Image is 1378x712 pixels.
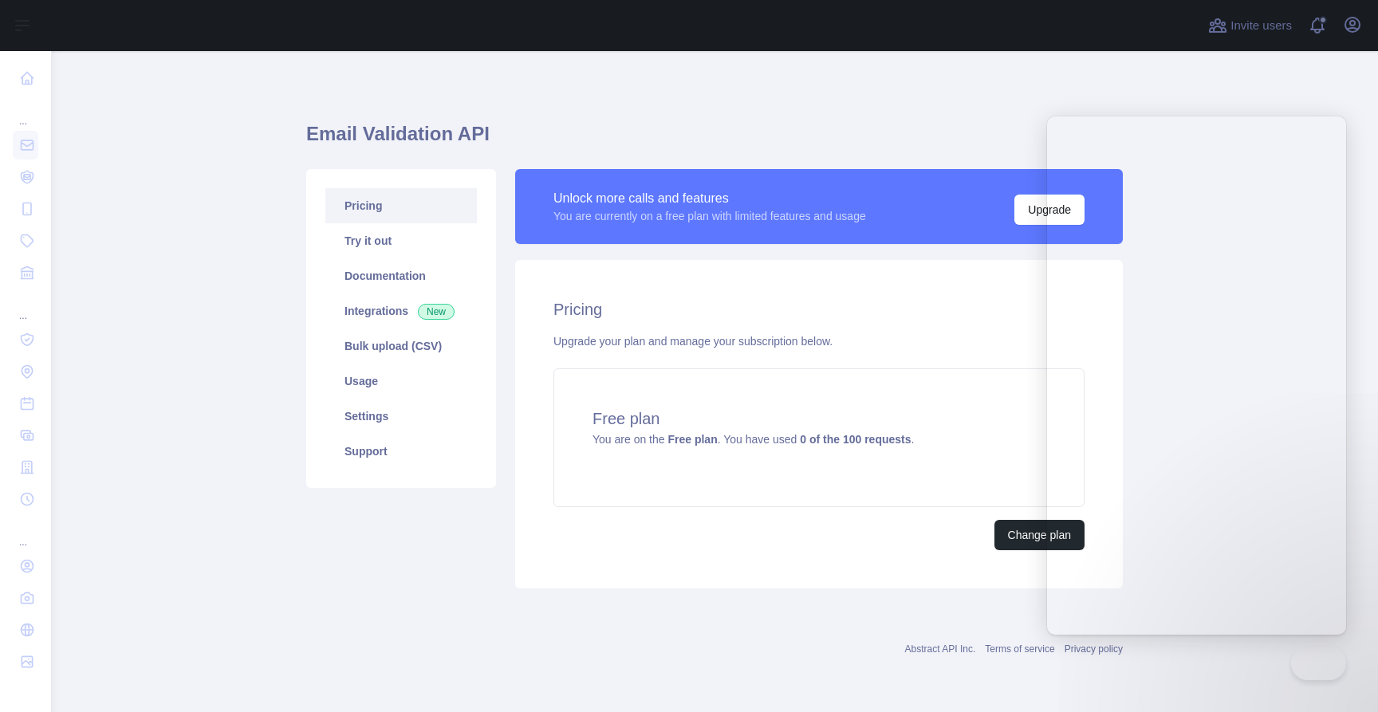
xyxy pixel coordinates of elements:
[593,433,914,446] span: You are on the . You have used .
[325,223,477,258] a: Try it out
[418,304,455,320] span: New
[553,208,866,224] div: You are currently on a free plan with limited features and usage
[325,434,477,469] a: Support
[325,328,477,364] a: Bulk upload (CSV)
[306,121,1123,159] h1: Email Validation API
[905,643,976,655] a: Abstract API Inc.
[1205,13,1295,38] button: Invite users
[994,520,1085,550] button: Change plan
[553,189,866,208] div: Unlock more calls and features
[593,407,1045,430] h4: Free plan
[1291,647,1346,680] iframe: Help Scout Beacon - Close
[13,290,38,322] div: ...
[985,643,1054,655] a: Terms of service
[1230,17,1292,35] span: Invite users
[553,333,1085,349] div: Upgrade your plan and manage your subscription below.
[325,293,477,328] a: Integrations New
[800,433,911,446] strong: 0 of the 100 requests
[325,399,477,434] a: Settings
[1047,116,1346,635] iframe: Help Scout Beacon - Live Chat, Contact Form, and Knowledge Base
[325,188,477,223] a: Pricing
[13,96,38,128] div: ...
[1065,643,1123,655] a: Privacy policy
[325,258,477,293] a: Documentation
[1014,195,1085,225] button: Upgrade
[325,364,477,399] a: Usage
[667,433,717,446] strong: Free plan
[553,298,1085,321] h2: Pricing
[13,517,38,549] div: ...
